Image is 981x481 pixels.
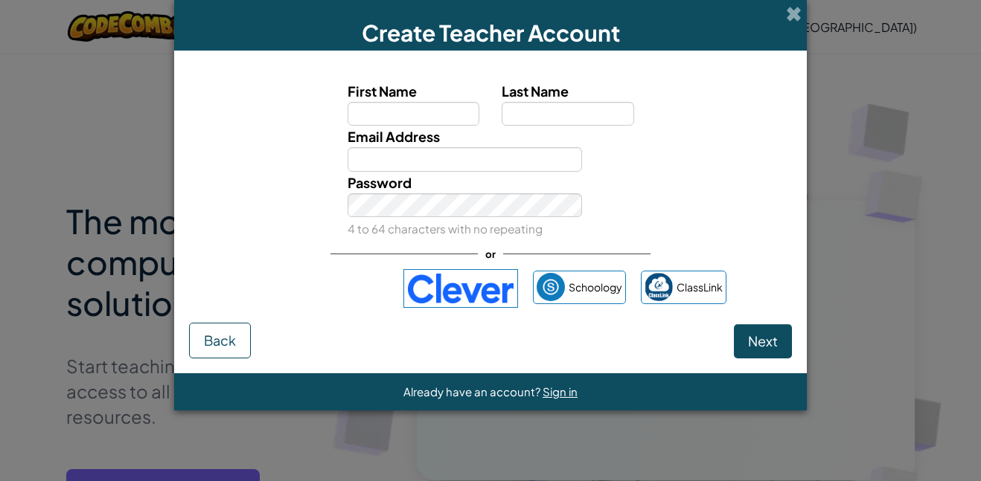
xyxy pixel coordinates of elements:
span: or [478,243,503,265]
span: Email Address [348,128,440,145]
span: Back [204,332,236,349]
span: Already have an account? [403,384,543,398]
a: Sign in [543,384,578,398]
img: clever-logo-blue.png [403,269,518,308]
span: ClassLink [677,277,723,298]
span: Next [748,332,778,349]
span: First Name [348,83,417,100]
iframe: Sign in with Google Button [248,272,396,305]
img: classlink-logo-small.png [645,273,673,301]
button: Next [734,324,792,358]
span: Password [348,174,412,191]
span: Schoology [569,277,622,298]
img: schoology.png [537,273,565,301]
span: Create Teacher Account [362,19,620,47]
span: Last Name [502,83,569,100]
small: 4 to 64 characters with no repeating [348,222,543,236]
button: Back [189,323,251,358]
